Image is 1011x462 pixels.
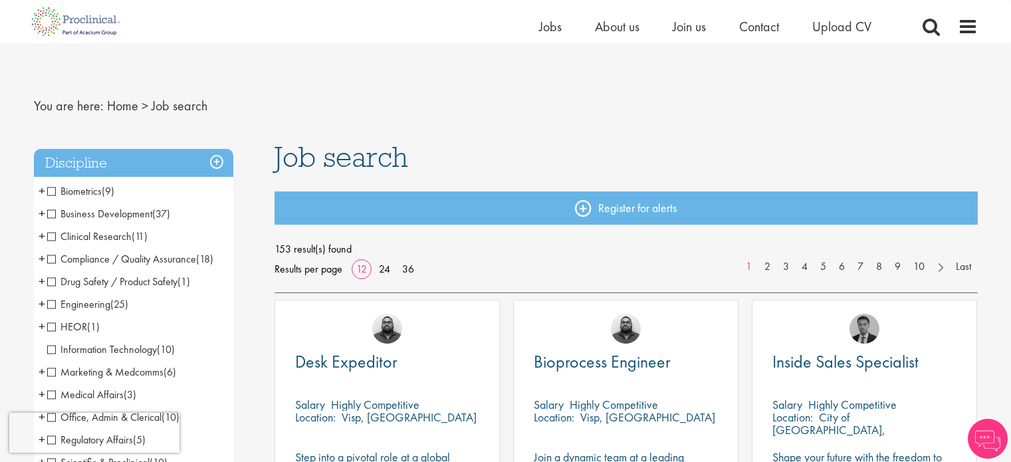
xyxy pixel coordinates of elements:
a: Jobs [539,18,562,35]
p: Highly Competitive [570,397,658,412]
a: Inside Sales Specialist [772,354,956,370]
span: Office, Admin & Clerical [47,410,162,424]
span: Information Technology [47,342,175,356]
span: Salary [534,397,564,412]
span: Inside Sales Specialist [772,350,919,373]
span: + [39,226,45,246]
span: Job search [152,97,207,114]
a: 7 [851,259,870,275]
span: + [39,316,45,336]
p: Highly Competitive [331,397,419,412]
span: HEOR [47,320,100,334]
span: Location: [295,409,336,425]
span: + [39,181,45,201]
img: Ashley Bennett [372,314,402,344]
span: (18) [196,252,213,266]
span: Location: [534,409,574,425]
span: (1) [87,320,100,334]
span: Results per page [275,259,342,279]
a: breadcrumb link [107,97,138,114]
span: Clinical Research [47,229,148,243]
a: 36 [397,262,419,276]
span: + [39,249,45,269]
a: 9 [888,259,907,275]
a: 3 [776,259,796,275]
span: Office, Admin & Clerical [47,410,179,424]
p: City of [GEOGRAPHIC_DATA], [GEOGRAPHIC_DATA] [772,409,885,450]
iframe: reCAPTCHA [9,413,179,453]
span: (10) [162,410,179,424]
span: Job search [275,139,408,175]
span: Biometrics [47,184,114,198]
a: Contact [739,18,779,35]
img: Carl Gbolade [849,314,879,344]
span: (9) [102,184,114,198]
span: + [39,384,45,404]
h3: Discipline [34,149,233,177]
span: Salary [295,397,325,412]
span: Compliance / Quality Assurance [47,252,213,266]
span: Information Technology [47,342,157,356]
span: (25) [110,297,128,311]
p: Visp, [GEOGRAPHIC_DATA] [342,409,477,425]
span: 153 result(s) found [275,239,978,259]
a: 6 [832,259,851,275]
span: Clinical Research [47,229,132,243]
span: Compliance / Quality Assurance [47,252,196,266]
span: Desk Expeditor [295,350,397,373]
span: Salary [772,397,802,412]
a: Last [949,259,978,275]
p: Visp, [GEOGRAPHIC_DATA] [580,409,715,425]
span: (1) [177,275,190,289]
span: Drug Safety / Product Safety [47,275,177,289]
span: Medical Affairs [47,388,136,402]
span: Biometrics [47,184,102,198]
span: Engineering [47,297,128,311]
span: HEOR [47,320,87,334]
span: Medical Affairs [47,388,124,402]
a: 5 [814,259,833,275]
span: (3) [124,388,136,402]
a: 4 [795,259,814,275]
span: (10) [157,342,175,356]
a: 1 [739,259,758,275]
img: Chatbot [968,419,1008,459]
span: Bioprocess Engineer [534,350,671,373]
span: Engineering [47,297,110,311]
span: Location: [772,409,813,425]
span: + [39,362,45,382]
span: + [39,294,45,314]
a: 2 [758,259,777,275]
span: Business Development [47,207,152,221]
a: 8 [869,259,889,275]
a: 10 [907,259,931,275]
a: Join us [673,18,706,35]
a: 12 [352,262,372,276]
img: Ashley Bennett [611,314,641,344]
span: Marketing & Medcomms [47,365,176,379]
span: (37) [152,207,170,221]
span: Drug Safety / Product Safety [47,275,190,289]
a: Upload CV [812,18,871,35]
a: 24 [374,262,395,276]
span: > [142,97,148,114]
span: Business Development [47,207,170,221]
p: Highly Competitive [808,397,897,412]
a: Register for alerts [275,191,978,225]
a: Desk Expeditor [295,354,479,370]
a: About us [595,18,639,35]
span: + [39,203,45,223]
span: + [39,407,45,427]
a: Bioprocess Engineer [534,354,718,370]
span: Marketing & Medcomms [47,365,164,379]
span: You are here: [34,97,104,114]
span: (6) [164,365,176,379]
